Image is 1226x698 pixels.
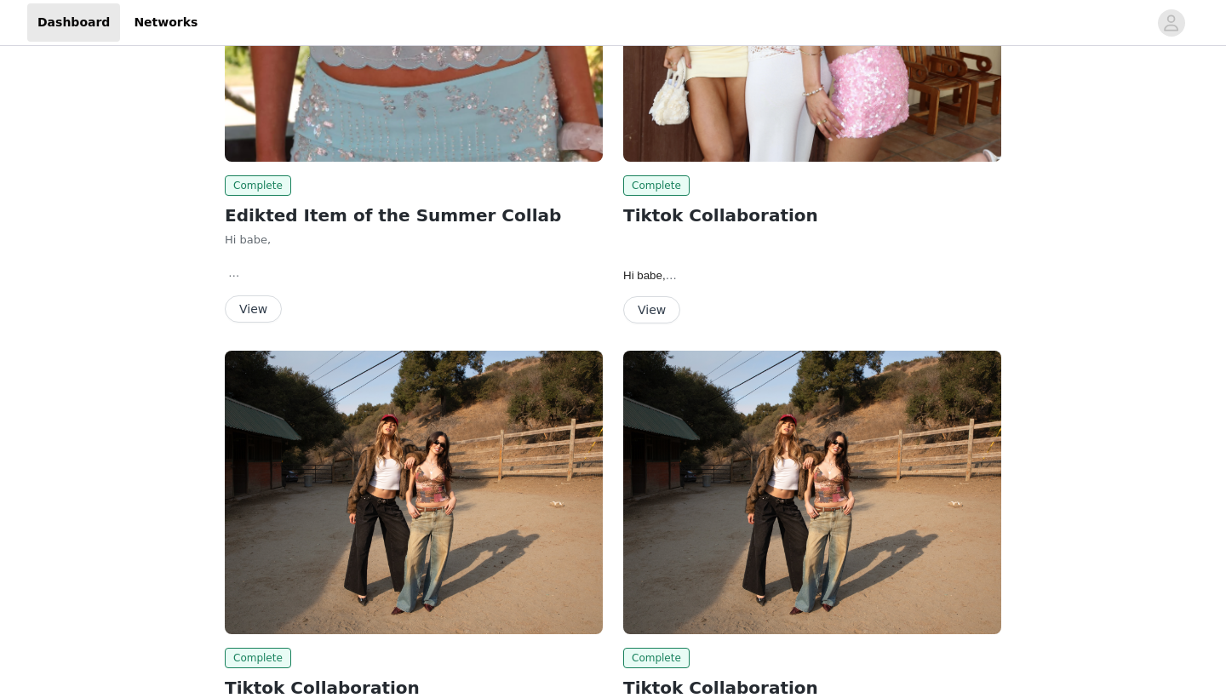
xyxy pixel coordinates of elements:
[623,203,1001,228] h2: Tiktok Collaboration
[225,203,603,228] h2: Edikted Item of the Summer Collab
[225,303,282,316] a: View
[225,648,291,668] span: Complete
[225,295,282,323] button: View
[623,175,690,196] span: Complete
[225,175,291,196] span: Complete
[27,3,120,42] a: Dashboard
[1163,9,1179,37] div: avatar
[623,648,690,668] span: Complete
[623,269,677,282] span: Hi babe,
[623,296,680,323] button: View
[225,232,603,249] p: Hi babe,
[623,351,1001,634] img: Edikted
[123,3,208,42] a: Networks
[623,304,680,317] a: View
[225,351,603,634] img: Edikted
